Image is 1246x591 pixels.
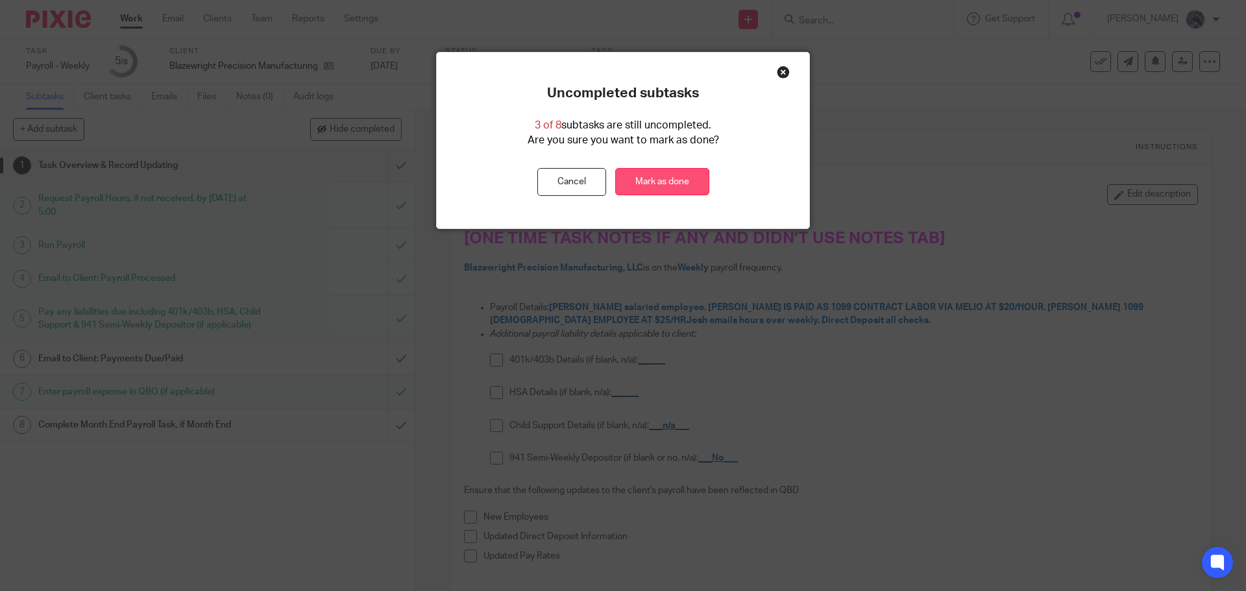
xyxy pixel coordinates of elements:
[615,168,709,196] a: Mark as done
[537,168,606,196] button: Cancel
[528,133,719,148] p: Are you sure you want to mark as done?
[535,118,711,133] p: subtasks are still uncompleted.
[535,120,561,130] span: 3 of 8
[777,66,790,78] div: Close this dialog window
[547,85,699,102] p: Uncompleted subtasks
